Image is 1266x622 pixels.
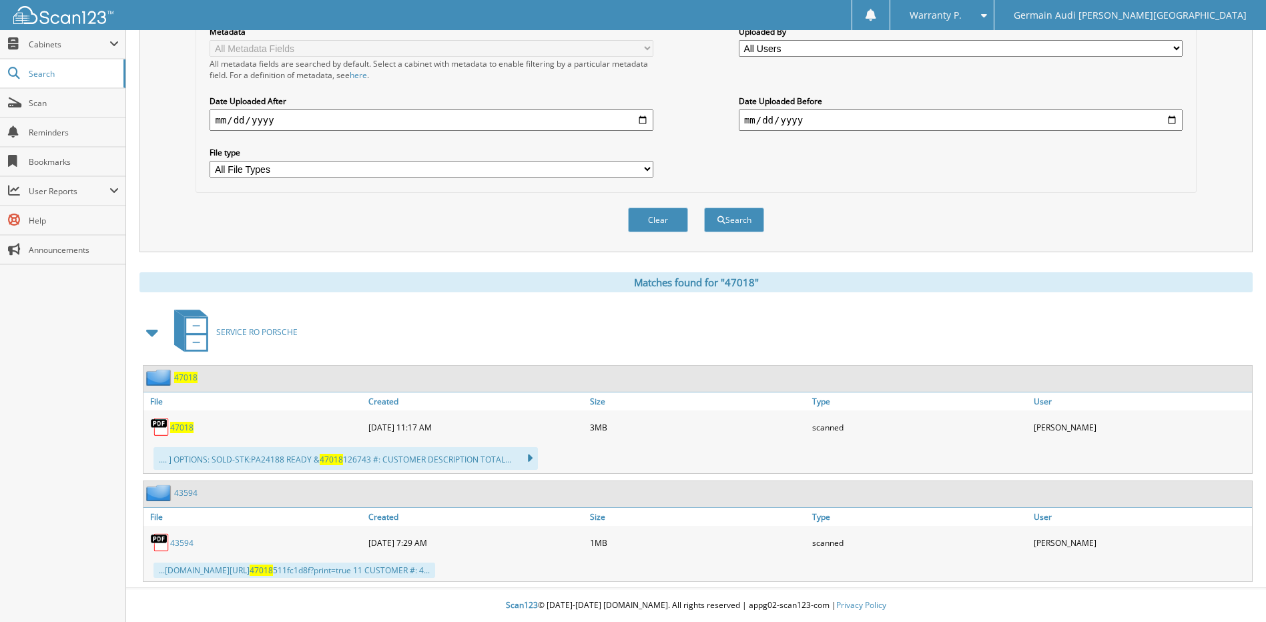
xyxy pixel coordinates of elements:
[29,186,109,197] span: User Reports
[29,97,119,109] span: Scan
[809,414,1030,440] div: scanned
[210,26,653,37] label: Metadata
[153,447,538,470] div: .... ] OPTIONS: SOLD-STK:PA24188 READY & 126743 #: CUSTOMER DESCRIPTION TOTAL...
[126,589,1266,622] div: © [DATE]-[DATE] [DOMAIN_NAME]. All rights reserved | appg02-scan123-com |
[216,326,298,338] span: SERVICE RO PORSCHE
[836,599,886,611] a: Privacy Policy
[170,537,194,549] a: 43594
[1030,508,1252,526] a: User
[587,392,808,410] a: Size
[809,508,1030,526] a: Type
[910,11,962,19] span: Warranty P.
[809,392,1030,410] a: Type
[139,272,1253,292] div: Matches found for "47018"
[29,156,119,168] span: Bookmarks
[29,215,119,226] span: Help
[628,208,688,232] button: Clear
[350,69,367,81] a: here
[365,414,587,440] div: [DATE] 11:17 AM
[1199,558,1266,622] iframe: Chat Widget
[143,392,365,410] a: File
[210,58,653,81] div: All metadata fields are searched by default. Select a cabinet with metadata to enable filtering b...
[174,372,198,383] a: 47018
[153,563,435,578] div: ...[DOMAIN_NAME][URL] 511fc1d8f?print=true 11 CUSTOMER #: 4...
[739,95,1183,107] label: Date Uploaded Before
[1030,414,1252,440] div: [PERSON_NAME]
[174,487,198,499] a: 43594
[1014,11,1247,19] span: Germain Audi [PERSON_NAME][GEOGRAPHIC_DATA]
[365,529,587,556] div: [DATE] 7:29 AM
[13,6,113,24] img: scan123-logo-white.svg
[150,417,170,437] img: PDF.png
[250,565,273,576] span: 47018
[29,127,119,138] span: Reminders
[1030,529,1252,556] div: [PERSON_NAME]
[365,392,587,410] a: Created
[587,529,808,556] div: 1MB
[320,454,343,465] span: 47018
[29,68,117,79] span: Search
[146,485,174,501] img: folder2.png
[29,39,109,50] span: Cabinets
[143,508,365,526] a: File
[1030,392,1252,410] a: User
[704,208,764,232] button: Search
[210,147,653,158] label: File type
[587,508,808,526] a: Size
[506,599,538,611] span: Scan123
[166,306,298,358] a: SERVICE RO PORSCHE
[210,109,653,131] input: start
[210,95,653,107] label: Date Uploaded After
[809,529,1030,556] div: scanned
[739,109,1183,131] input: end
[739,26,1183,37] label: Uploaded By
[150,533,170,553] img: PDF.png
[29,244,119,256] span: Announcements
[170,422,194,433] a: 47018
[587,414,808,440] div: 3MB
[146,369,174,386] img: folder2.png
[365,508,587,526] a: Created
